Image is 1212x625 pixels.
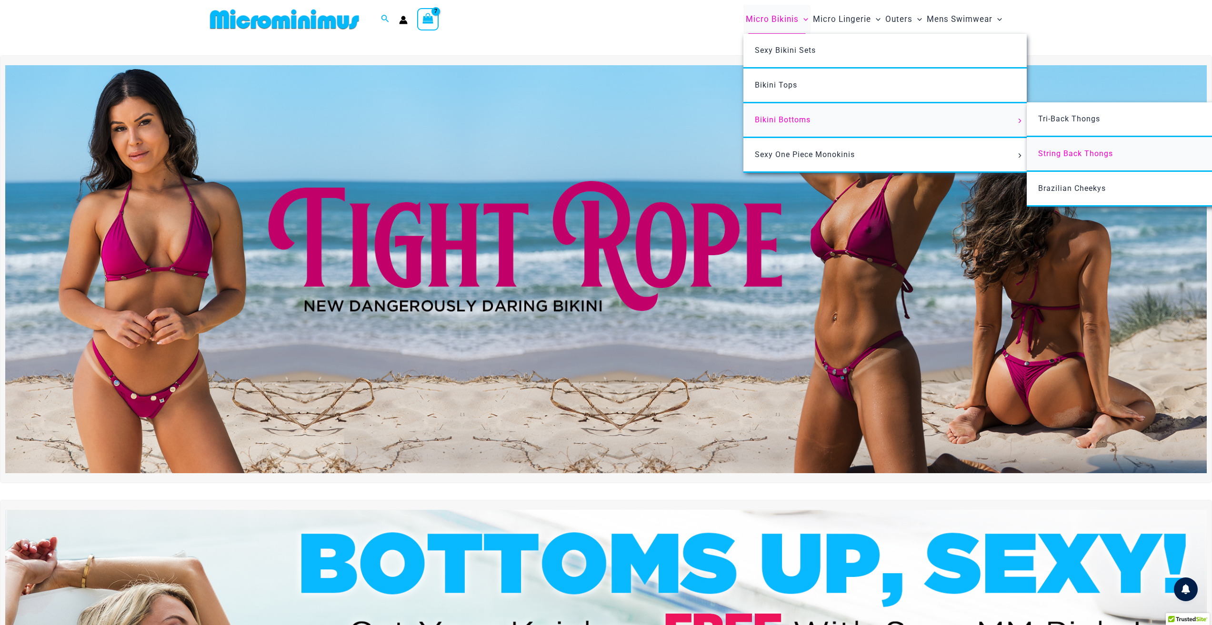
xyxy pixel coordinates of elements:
nav: Site Navigation [742,3,1006,35]
span: Menu Toggle [1014,119,1025,123]
span: Menu Toggle [992,7,1002,31]
a: OutersMenu ToggleMenu Toggle [883,5,924,34]
img: Tight Rope Pink Bikini [5,65,1207,473]
a: Micro LingerieMenu ToggleMenu Toggle [811,5,883,34]
img: MM SHOP LOGO FLAT [206,9,363,30]
span: Outers [885,7,912,31]
span: Tri-Back Thongs [1038,114,1100,123]
span: Bikini Tops [755,80,797,89]
span: String Back Thongs [1038,149,1113,158]
span: Micro Bikinis [746,7,799,31]
a: Micro BikinisMenu ToggleMenu Toggle [743,5,811,34]
a: Search icon link [381,13,390,25]
a: View Shopping Cart, 7 items [417,8,439,30]
span: Bikini Bottoms [755,115,811,124]
span: Menu Toggle [1014,153,1025,158]
span: Menu Toggle [871,7,881,31]
a: Bikini Tops [743,69,1027,103]
span: Menu Toggle [912,7,922,31]
span: Mens Swimwear [927,7,992,31]
a: Sexy Bikini Sets [743,34,1027,69]
a: Mens SwimwearMenu ToggleMenu Toggle [924,5,1004,34]
span: Sexy One Piece Monokinis [755,150,855,159]
span: Sexy Bikini Sets [755,46,816,55]
span: Micro Lingerie [813,7,871,31]
span: Brazilian Cheekys [1038,184,1106,193]
a: Account icon link [399,16,408,24]
a: Bikini BottomsMenu ToggleMenu Toggle [743,103,1027,138]
a: Sexy One Piece MonokinisMenu ToggleMenu Toggle [743,138,1027,173]
span: Menu Toggle [799,7,808,31]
